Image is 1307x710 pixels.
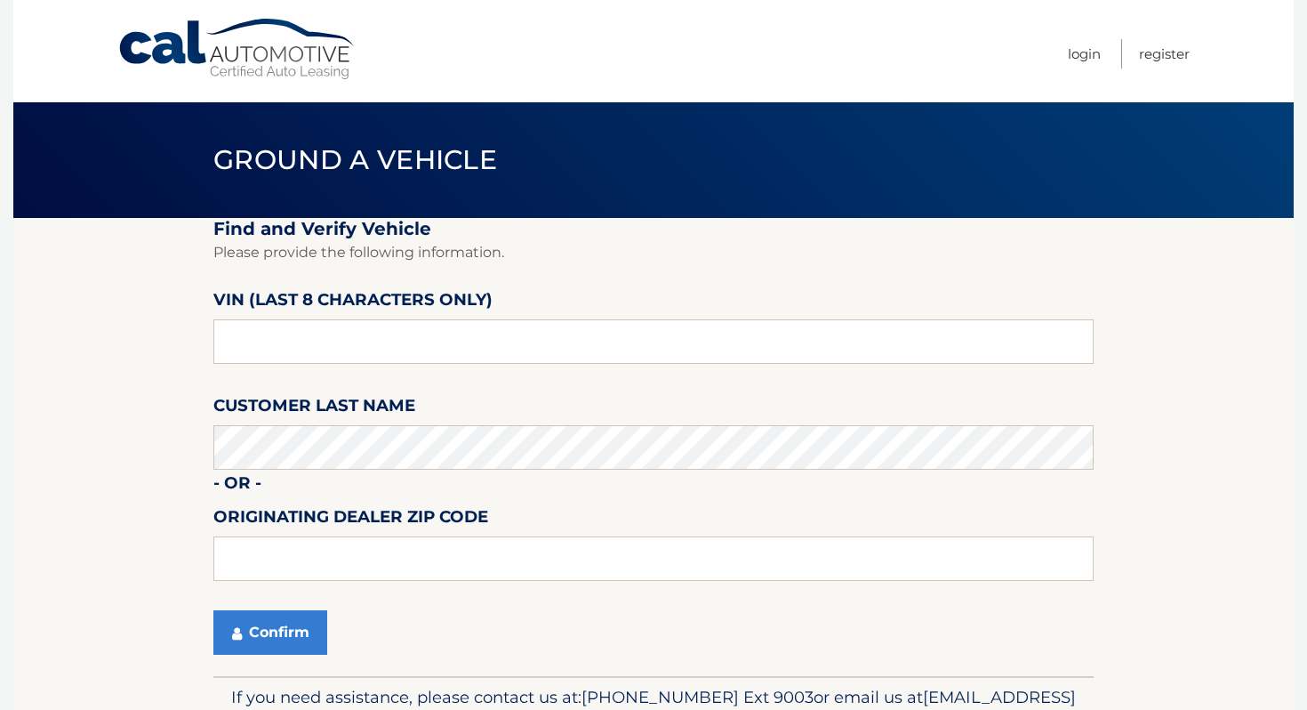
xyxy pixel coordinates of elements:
p: Please provide the following information. [213,240,1094,265]
a: Login [1068,39,1101,69]
a: Register [1139,39,1190,69]
label: - or - [213,470,261,503]
h2: Find and Verify Vehicle [213,218,1094,240]
span: [PHONE_NUMBER] Ext 9003 [581,687,814,707]
a: Cal Automotive [117,18,357,81]
button: Confirm [213,610,327,655]
span: Ground a Vehicle [213,143,497,176]
label: VIN (last 8 characters only) [213,286,493,319]
label: Customer Last Name [213,392,415,425]
label: Originating Dealer Zip Code [213,504,488,537]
